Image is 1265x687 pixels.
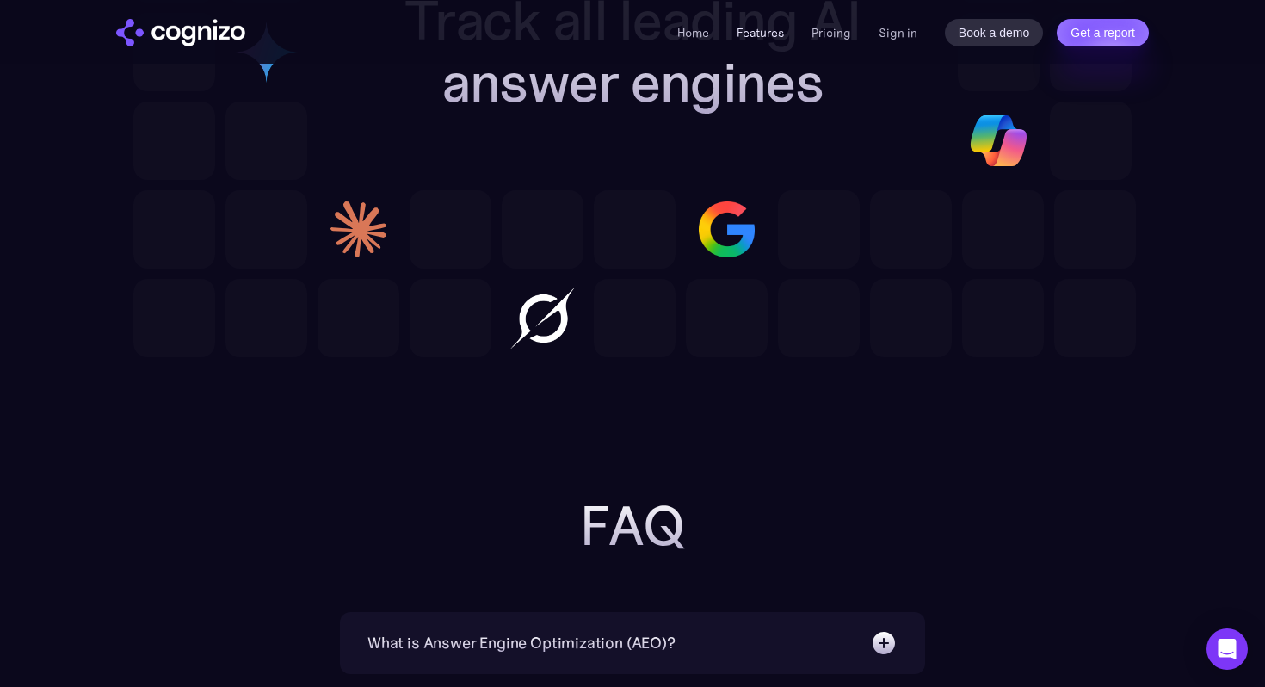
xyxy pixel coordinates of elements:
[737,25,784,40] a: Features
[1206,628,1248,670] div: Open Intercom Messenger
[1057,19,1149,46] a: Get a report
[811,25,851,40] a: Pricing
[677,25,709,40] a: Home
[367,631,676,655] div: What is Answer Engine Optimization (AEO)?
[945,19,1044,46] a: Book a demo
[116,19,245,46] img: cognizo logo
[288,495,977,557] h2: FAQ
[116,19,245,46] a: home
[879,22,917,43] a: Sign in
